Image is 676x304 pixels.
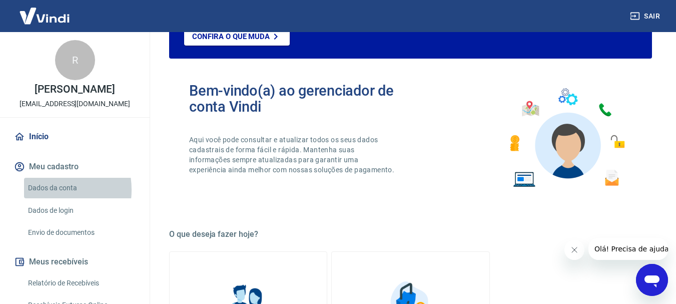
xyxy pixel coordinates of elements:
[189,83,411,115] h2: Bem-vindo(a) ao gerenciador de conta Vindi
[189,135,396,175] p: Aqui você pode consultar e atualizar todos os seus dados cadastrais de forma fácil e rápida. Mant...
[636,264,668,296] iframe: Botão para abrir a janela de mensagens
[55,40,95,80] div: R
[192,32,270,41] p: Confira o que muda
[24,222,138,243] a: Envio de documentos
[588,238,668,260] iframe: Mensagem da empresa
[12,126,138,148] a: Início
[24,178,138,198] a: Dados da conta
[564,240,584,260] iframe: Fechar mensagem
[184,28,290,46] a: Confira o que muda
[24,200,138,221] a: Dados de login
[6,7,84,15] span: Olá! Precisa de ajuda?
[24,273,138,293] a: Relatório de Recebíveis
[12,1,77,31] img: Vindi
[35,84,115,95] p: [PERSON_NAME]
[12,251,138,273] button: Meus recebíveis
[501,83,632,193] img: Imagem de um avatar masculino com diversos icones exemplificando as funcionalidades do gerenciado...
[12,156,138,178] button: Meu cadastro
[628,7,664,26] button: Sair
[169,229,652,239] h5: O que deseja fazer hoje?
[20,99,130,109] p: [EMAIL_ADDRESS][DOMAIN_NAME]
